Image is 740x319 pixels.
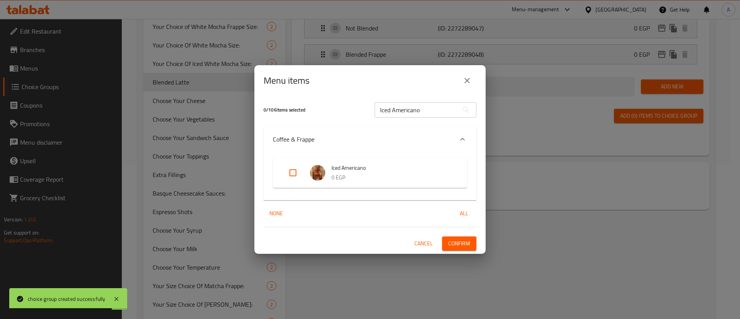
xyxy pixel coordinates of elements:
[375,102,459,118] input: Search in items
[310,165,325,181] img: Iced Americano
[28,295,106,303] div: choice group created successfully
[414,239,433,248] span: Cancel
[273,158,467,188] div: Expand
[264,74,309,87] h2: Menu items
[455,209,473,218] span: All
[331,163,452,173] span: Iced Americano
[452,206,476,221] button: All
[331,173,452,182] p: 0 EGP
[273,135,314,144] p: Coffee & Frappe
[411,236,436,251] button: Cancel
[448,239,470,248] span: Confirm
[264,152,476,200] div: Expand
[264,127,476,152] div: Expand
[267,209,285,218] span: None
[264,107,365,113] h5: 0 / 106 items selected
[442,236,476,251] button: Confirm
[264,206,288,221] button: None
[458,71,476,90] button: close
